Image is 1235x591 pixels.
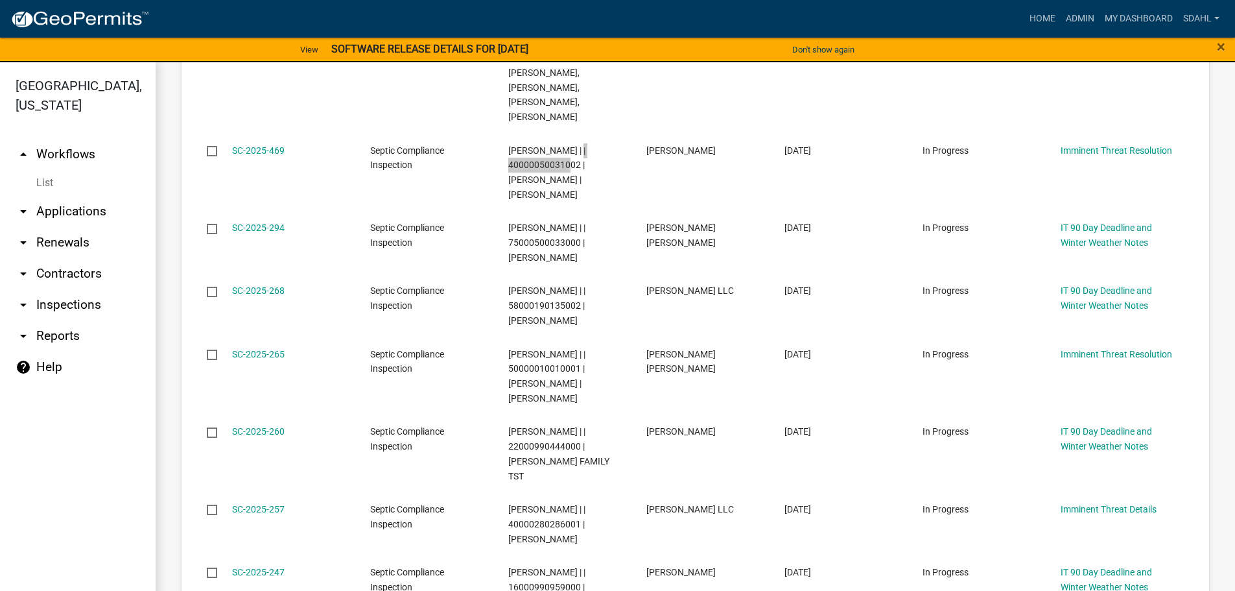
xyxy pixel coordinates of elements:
i: arrow_drop_down [16,266,31,282]
span: Septic Compliance Inspection [370,223,444,248]
span: Septic Compliance Inspection [370,145,444,171]
span: In Progress [923,145,969,156]
i: arrow_drop_down [16,328,31,344]
a: SC-2025-469 [232,145,285,156]
a: Imminent Threat Resolution [1061,349,1172,359]
span: Roisum LLC [646,504,734,514]
a: My Dashboard [1100,6,1178,31]
a: View [295,39,323,60]
i: arrow_drop_down [16,297,31,313]
a: SC-2025-247 [232,567,285,577]
a: Admin [1061,6,1100,31]
a: SC-2025-257 [232,504,285,514]
span: 05/19/2025 [784,567,811,577]
a: Home [1024,6,1061,31]
span: In Progress [923,285,969,296]
span: In Progress [923,567,969,577]
span: Sheila Dahl | | 50000010010001 | CHRISTOPHER GETZ | ANGELA GETZ [508,349,585,404]
span: Bill Schueller [646,426,716,437]
span: In Progress [923,426,969,437]
span: Sheila Dahl | | 58000190135002 | MARCUS MEDER [508,285,585,326]
span: In Progress [923,223,969,233]
span: Septic Compliance Inspection [370,349,444,374]
span: In Progress [923,504,969,514]
span: Sheila Dahl | | 75000500033000 | TIMOTHY A. DOYLE JR. [508,223,585,263]
a: SC-2025-268 [232,285,285,296]
a: Imminent Threat Details [1061,504,1157,514]
span: Septic Compliance Inspection [370,504,444,529]
span: × [1217,38,1225,56]
span: 05/29/2025 [784,223,811,233]
span: Peter Ross Johnson [646,349,716,374]
span: Roisum LLC [646,285,734,296]
span: 05/21/2025 [784,349,811,359]
i: arrow_drop_down [16,235,31,250]
span: 07/22/2025 [784,145,811,156]
i: help [16,359,31,375]
i: arrow_drop_up [16,147,31,162]
span: Sheila Dahl | | 40000050031002 | MAYNARD E FALK | SYLVIA FALK [508,145,585,200]
a: SC-2025-294 [232,223,285,233]
span: Septic Compliance Inspection [370,285,444,311]
span: 05/20/2025 [784,426,811,437]
span: Sheila Dahl | | 40000280286001 | TODD FORMAN [508,504,585,544]
span: Bill Schueller [646,145,716,156]
button: Close [1217,39,1225,54]
a: IT 90 Day Deadline and Winter Weather Notes [1061,285,1152,311]
span: In Progress [923,349,969,359]
span: 05/23/2025 [784,285,811,296]
span: 05/20/2025 [784,504,811,514]
a: IT 90 Day Deadline and Winter Weather Notes [1061,223,1152,248]
a: sdahl [1178,6,1225,31]
span: Peter Ross Johnson [646,223,716,248]
a: SC-2025-265 [232,349,285,359]
span: Philip Stoll [646,567,716,577]
span: Sheila Dahl | | 55000270196000 | JEAN E VARHOLDT, ELLEN A KANEEN, RONALD J HANSON, DONALD J HANSO... [508,23,585,123]
strong: SOFTWARE RELEASE DETAILS FOR [DATE] [331,43,528,55]
span: Septic Compliance Inspection [370,426,444,452]
i: arrow_drop_down [16,204,31,219]
a: Imminent Threat Resolution [1061,145,1172,156]
a: IT 90 Day Deadline and Winter Weather Notes [1061,426,1152,452]
a: SC-2025-260 [232,426,285,437]
span: Sheila Dahl | | 22000990444000 | FUNKHOUSER FAMILY TST [508,426,609,481]
button: Don't show again [787,39,860,60]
